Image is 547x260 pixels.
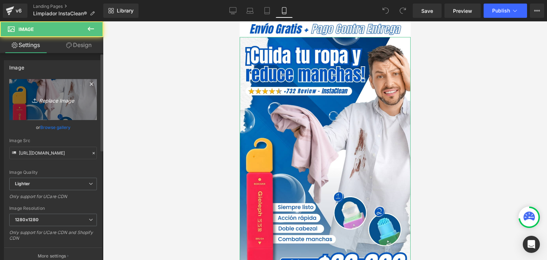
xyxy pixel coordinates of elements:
b: 1280x1280 [15,217,38,222]
a: Desktop [224,4,241,18]
div: Image Src [9,138,97,143]
input: Link [9,147,97,159]
div: v6 [14,6,23,15]
span: Publish [492,8,510,14]
div: Image Quality [9,170,97,175]
div: Only support for UCare CDN and Shopify CDN [9,230,97,246]
div: Only support for UCare CDN [9,194,97,204]
a: v6 [3,4,27,18]
span: Library [117,7,134,14]
div: or [9,124,97,131]
button: Publish [484,4,527,18]
a: Mobile [276,4,293,18]
span: Save [421,7,433,15]
a: Preview [444,4,481,18]
b: Lighter [15,181,30,186]
a: Browse gallery [40,121,71,134]
span: Preview [453,7,472,15]
div: Image Resolution [9,206,97,211]
button: More [530,4,544,18]
a: Tablet [259,4,276,18]
i: Replace Image [25,95,82,104]
button: Redo [396,4,410,18]
a: Laptop [241,4,259,18]
span: Image [19,26,34,32]
p: More settings [38,253,66,259]
a: Design [53,37,105,53]
a: New Library [103,4,139,18]
a: Landing Pages [33,4,103,9]
div: Image [9,61,24,71]
div: Open Intercom Messenger [523,236,540,253]
button: Undo [379,4,393,18]
span: Limpiador InstaClean® [33,11,87,16]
